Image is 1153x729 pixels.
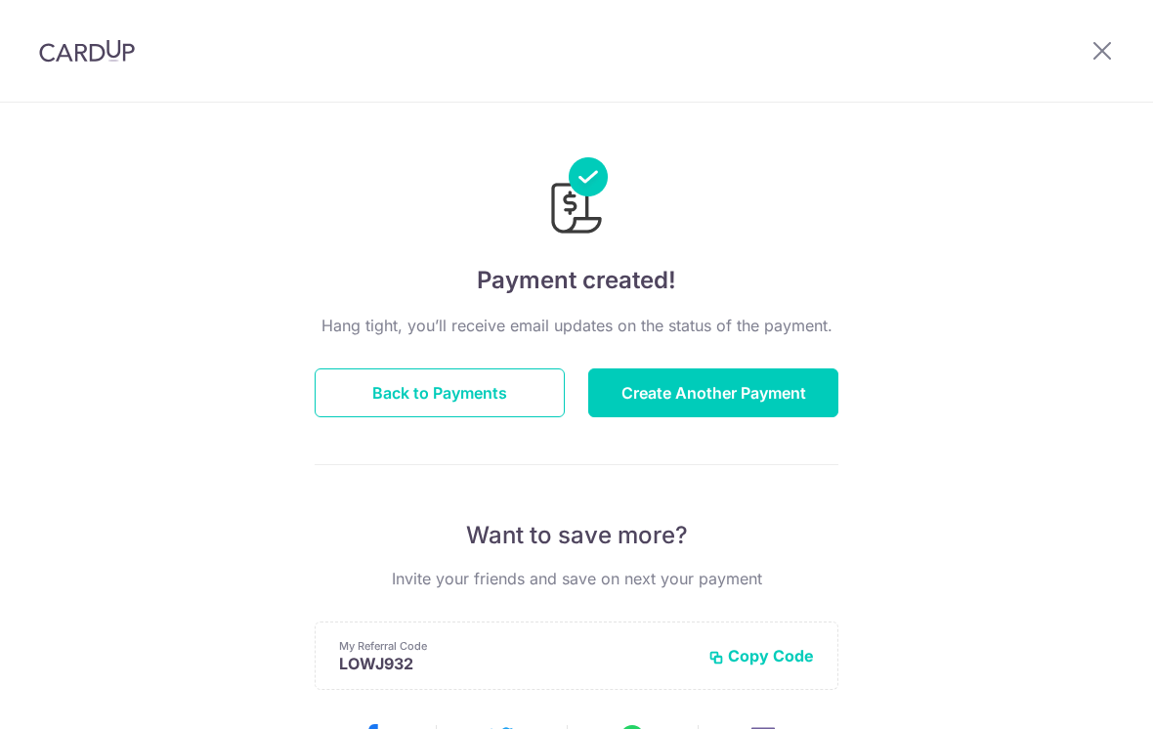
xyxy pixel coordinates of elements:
p: My Referral Code [339,638,693,654]
p: Want to save more? [315,520,838,551]
h4: Payment created! [315,263,838,298]
button: Back to Payments [315,368,565,417]
button: Create Another Payment [588,368,838,417]
p: Hang tight, you’ll receive email updates on the status of the payment. [315,314,838,337]
p: Invite your friends and save on next your payment [315,567,838,590]
img: CardUp [39,39,135,63]
button: Copy Code [708,646,814,665]
img: Payments [545,157,608,239]
p: LOWJ932 [339,654,693,673]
